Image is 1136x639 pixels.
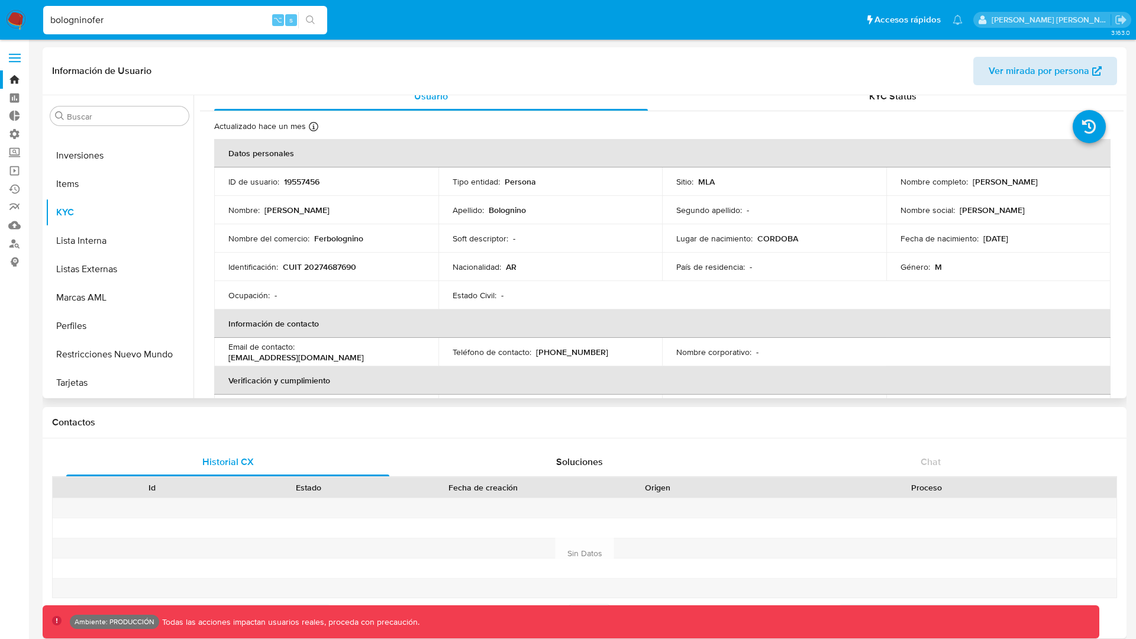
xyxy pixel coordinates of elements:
p: Nombre corporativo : [676,347,751,357]
span: Ver mirada por persona [989,57,1089,85]
button: Inversiones [46,141,193,170]
p: [PERSON_NAME] [264,205,330,215]
button: Ver mirada por persona [973,57,1117,85]
button: Buscar [55,111,64,121]
th: Verificación y cumplimiento [214,366,1111,395]
div: Id [82,482,222,493]
p: [PERSON_NAME] [973,176,1038,187]
p: Nombre social : [901,205,955,215]
a: Salir [1115,14,1127,26]
p: franco.plomer@mercadolibre.com [992,14,1111,25]
button: Perfiles [46,312,193,340]
p: CUIT 20274687690 [283,262,356,272]
p: Ferbolognino [314,233,363,244]
p: - [275,290,277,301]
p: [EMAIL_ADDRESS][DOMAIN_NAME] [228,352,364,363]
p: CORDOBA [757,233,798,244]
p: [DATE] [983,233,1008,244]
p: - [756,347,759,357]
p: Todas las acciones impactan usuarios reales, proceda con precaución. [159,617,419,628]
button: Listas Externas [46,255,193,283]
p: Ocupación : [228,290,270,301]
p: Nombre : [228,205,260,215]
h1: Contactos [52,417,1117,428]
input: Buscar [67,111,184,122]
p: M [935,262,942,272]
span: Soluciones [556,455,603,469]
p: - [501,290,504,301]
p: Nombre completo : [901,176,968,187]
button: KYC [46,198,193,227]
p: Nombre del comercio : [228,233,309,244]
button: Tarjetas [46,369,193,397]
span: Historial CX [202,455,254,469]
input: Buscar usuario o caso... [43,12,327,28]
p: MLA [698,176,715,187]
p: Actualizado hace un mes [214,121,306,132]
span: s [289,14,293,25]
p: Email de contacto : [228,341,295,352]
h1: Información de Usuario [52,65,151,77]
p: Nacionalidad : [453,262,501,272]
button: Marcas AML [46,283,193,312]
p: [PHONE_NUMBER] [536,347,608,357]
p: Lugar de nacimiento : [676,233,753,244]
p: Soft descriptor : [453,233,508,244]
p: Fecha de nacimiento : [901,233,979,244]
span: Página de [542,604,627,623]
p: - [513,233,515,244]
p: Tipo entidad : [453,176,500,187]
div: Fecha de creación [395,482,570,493]
div: Estado [238,482,379,493]
p: - [747,205,749,215]
p: Género : [901,262,930,272]
span: Accesos rápidos [874,14,941,26]
button: Restricciones Nuevo Mundo [46,340,193,369]
button: Siguiente [838,604,1092,623]
p: Segundo apellido : [676,205,742,215]
span: KYC Status [869,89,916,103]
div: Proceso [744,482,1108,493]
p: Teléfono de contacto : [453,347,531,357]
p: [PERSON_NAME] [960,205,1025,215]
p: - [750,262,752,272]
div: Origen [588,482,728,493]
button: Items [46,170,193,198]
p: País de residencia : [676,262,745,272]
span: ⌥ [273,14,282,25]
p: 19557456 [284,176,319,187]
p: Persona [505,176,536,187]
p: Estado Civil : [453,290,496,301]
button: search-icon [298,12,322,28]
button: Lista Interna [46,227,193,255]
p: Bolognino [489,205,526,215]
p: Ambiente: PRODUCCIÓN [75,619,154,624]
span: Chat [921,455,941,469]
p: Apellido : [453,205,484,215]
p: Identificación : [228,262,278,272]
th: Datos personales [214,139,1111,167]
button: Anterior [77,604,331,623]
p: ID de usuario : [228,176,279,187]
th: Información de contacto [214,309,1111,338]
p: AR [506,262,517,272]
p: Sitio : [676,176,693,187]
span: Usuario [414,89,448,103]
a: Notificaciones [953,15,963,25]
